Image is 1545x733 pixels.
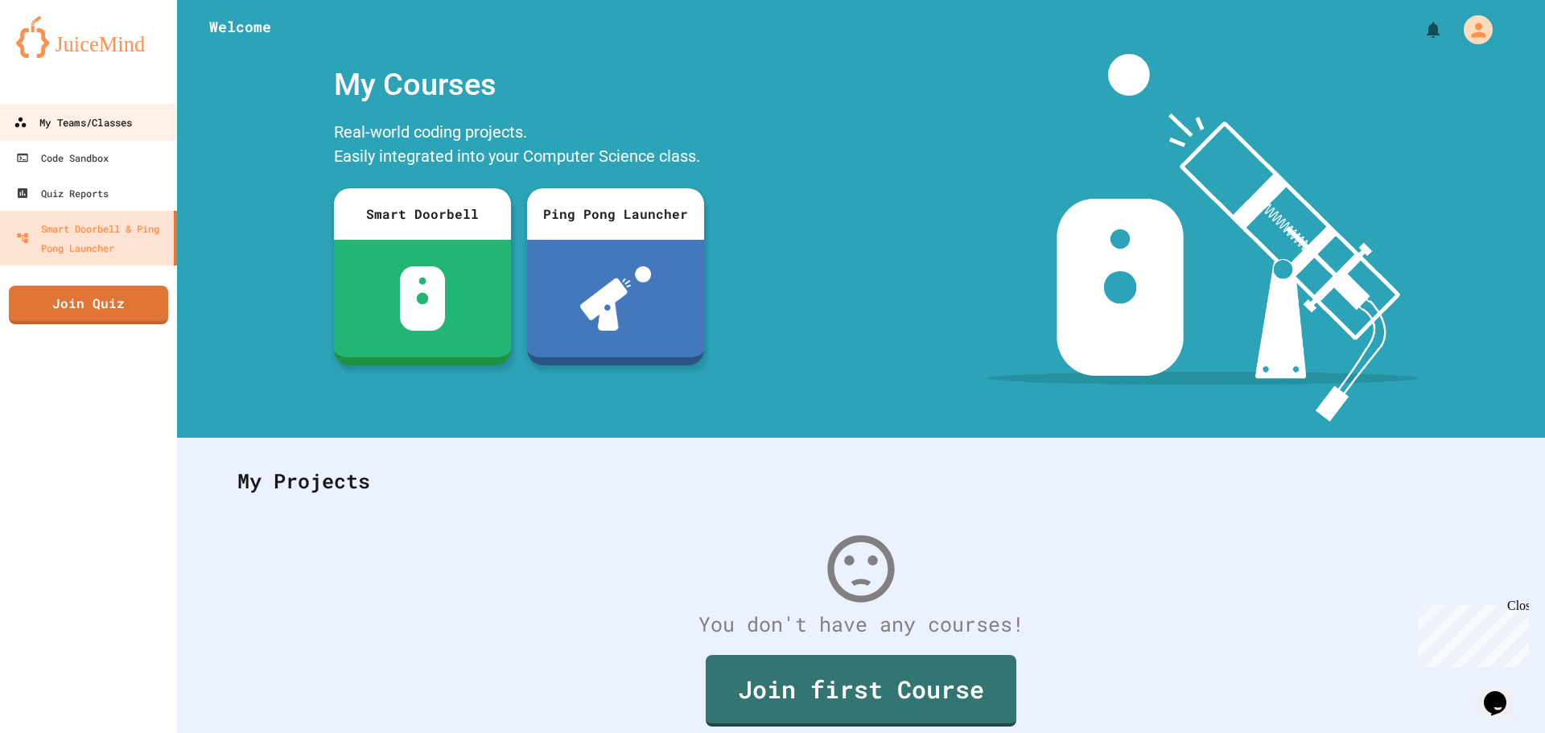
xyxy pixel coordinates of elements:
[326,116,712,176] div: Real-world coding projects. Easily integrated into your Computer Science class.
[527,188,704,240] div: Ping Pong Launcher
[6,6,111,102] div: Chat with us now!Close
[1477,669,1529,717] iframe: chat widget
[221,450,1501,513] div: My Projects
[580,266,652,331] img: ppl-with-ball.png
[987,54,1419,422] img: banner-image-my-projects.png
[221,609,1501,640] div: You don't have any courses!
[9,286,168,324] a: Join Quiz
[16,16,161,58] img: logo-orange.svg
[706,655,1016,727] a: Join first Course
[14,113,132,133] div: My Teams/Classes
[400,266,446,331] img: sdb-white.svg
[1411,599,1529,667] iframe: chat widget
[16,219,167,257] div: Smart Doorbell & Ping Pong Launcher
[16,183,109,203] div: Quiz Reports
[1447,11,1497,48] div: My Account
[334,188,511,240] div: Smart Doorbell
[326,54,712,116] div: My Courses
[16,148,109,167] div: Code Sandbox
[1394,16,1447,43] div: My Notifications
